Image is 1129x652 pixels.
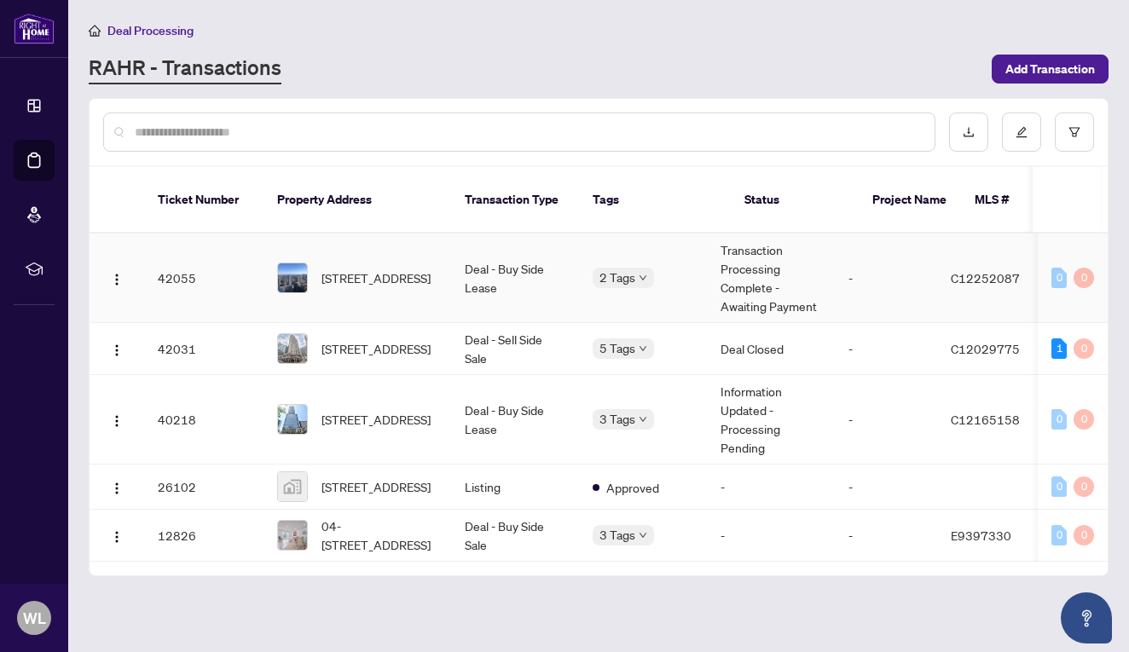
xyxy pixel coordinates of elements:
[1005,55,1095,83] span: Add Transaction
[835,234,937,323] td: -
[963,126,975,138] span: download
[835,510,937,562] td: -
[835,375,937,464] td: -
[606,478,659,497] span: Approved
[451,323,579,375] td: Deal - Sell Side Sale
[1055,113,1094,152] button: filter
[144,464,263,510] td: 26102
[110,343,124,357] img: Logo
[707,464,835,510] td: -
[321,477,431,496] span: [STREET_ADDRESS]
[951,528,1011,543] span: E9397330
[451,167,579,234] th: Transaction Type
[859,167,961,234] th: Project Name
[14,13,55,44] img: logo
[110,530,124,544] img: Logo
[961,167,1063,234] th: MLS #
[1051,338,1067,359] div: 1
[144,510,263,562] td: 12826
[278,472,307,501] img: thumbnail-img
[951,341,1020,356] span: C12029775
[110,414,124,428] img: Logo
[639,274,647,282] span: down
[1051,525,1067,545] div: 0
[599,268,635,287] span: 2 Tags
[103,522,130,549] button: Logo
[949,113,988,152] button: download
[1074,409,1094,430] div: 0
[639,531,647,539] span: down
[707,234,835,323] td: Transaction Processing Complete - Awaiting Payment
[1074,525,1094,545] div: 0
[1074,338,1094,359] div: 0
[731,167,859,234] th: Status
[1051,268,1067,288] div: 0
[1051,476,1067,497] div: 0
[107,23,194,38] span: Deal Processing
[1016,126,1028,138] span: edit
[951,412,1020,427] span: C12165158
[321,268,431,287] span: [STREET_ADDRESS]
[1002,113,1041,152] button: edit
[1061,592,1112,643] button: Open asap
[321,410,431,429] span: [STREET_ADDRESS]
[451,510,579,562] td: Deal - Buy Side Sale
[278,405,307,434] img: thumbnail-img
[278,334,307,363] img: thumbnail-img
[144,167,263,234] th: Ticket Number
[278,263,307,292] img: thumbnail-img
[599,338,635,358] span: 5 Tags
[835,323,937,375] td: -
[144,234,263,323] td: 42055
[89,54,281,84] a: RAHR - Transactions
[707,323,835,375] td: Deal Closed
[110,273,124,286] img: Logo
[951,270,1020,286] span: C12252087
[321,339,431,358] span: [STREET_ADDRESS]
[103,335,130,362] button: Logo
[144,375,263,464] td: 40218
[103,406,130,433] button: Logo
[639,415,647,424] span: down
[1068,126,1080,138] span: filter
[1051,409,1067,430] div: 0
[707,375,835,464] td: Information Updated - Processing Pending
[103,473,130,500] button: Logo
[23,606,46,630] span: WL
[1074,268,1094,288] div: 0
[835,464,937,510] td: -
[599,525,635,545] span: 3 Tags
[278,521,307,550] img: thumbnail-img
[110,482,124,495] img: Logo
[579,167,731,234] th: Tags
[992,55,1109,84] button: Add Transaction
[707,510,835,562] td: -
[639,344,647,353] span: down
[451,234,579,323] td: Deal - Buy Side Lease
[89,25,101,37] span: home
[144,323,263,375] td: 42031
[321,516,437,554] span: 04-[STREET_ADDRESS]
[103,264,130,291] button: Logo
[263,167,451,234] th: Property Address
[599,409,635,429] span: 3 Tags
[1074,476,1094,497] div: 0
[451,464,579,510] td: Listing
[451,375,579,464] td: Deal - Buy Side Lease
